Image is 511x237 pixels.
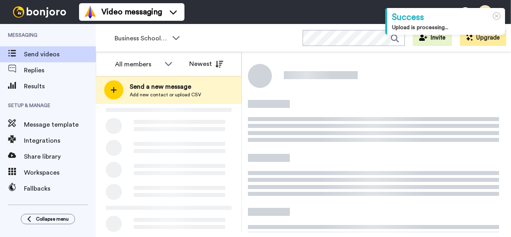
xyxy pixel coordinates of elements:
span: Collapse menu [36,216,69,222]
span: Share library [24,152,96,161]
span: Integrations [24,136,96,145]
span: Send a new message [130,82,201,92]
button: Collapse menu [21,214,75,224]
span: Workspaces [24,168,96,177]
span: Business School 2025 [115,34,168,43]
img: vm-color.svg [84,6,97,18]
span: Replies [24,66,96,75]
span: Fallbacks [24,184,96,193]
button: Newest [183,56,229,72]
span: Send videos [24,50,96,59]
div: Upload is processing... [392,24,500,32]
div: Success [392,11,500,24]
button: Upgrade [460,30,506,46]
div: All members [115,60,160,69]
span: Video messaging [101,6,162,18]
span: Add new contact or upload CSV [130,92,201,98]
span: Message template [24,120,96,129]
button: Invite [413,30,452,46]
span: Results [24,82,96,91]
img: bj-logo-header-white.svg [10,6,69,18]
